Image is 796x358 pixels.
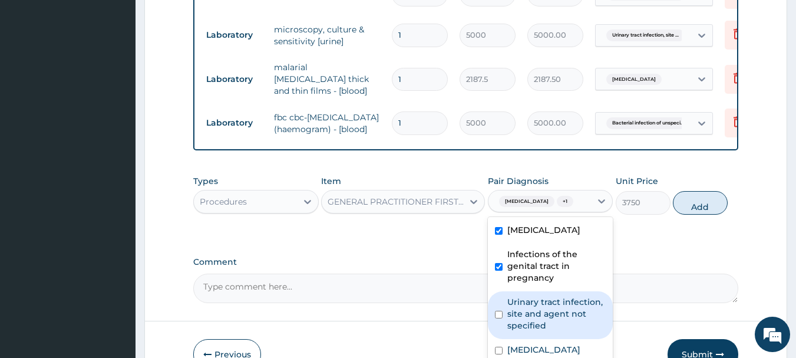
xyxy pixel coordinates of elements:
[616,175,658,187] label: Unit Price
[507,248,606,284] label: Infections of the genital tract in pregnancy
[673,191,728,215] button: Add
[507,344,580,356] label: [MEDICAL_DATA]
[193,6,222,34] div: Minimize live chat window
[200,24,268,46] td: Laboratory
[200,196,247,208] div: Procedures
[193,176,218,186] label: Types
[606,117,690,129] span: Bacterial infection of unspeci...
[22,59,48,88] img: d_794563401_company_1708531726252_794563401
[606,29,685,41] span: Urinary tract infection, site ...
[499,196,554,208] span: [MEDICAL_DATA]
[328,196,464,208] div: GENERAL PRACTITIONER FIRST OUTPATIENT CONSULTATION
[268,55,386,103] td: malarial [MEDICAL_DATA] thick and thin films - [blood]
[488,175,549,187] label: Pair Diagnosis
[193,257,739,267] label: Comment
[61,66,198,81] div: Chat with us now
[268,18,386,53] td: microscopy, culture & sensitivity [urine]
[321,175,341,187] label: Item
[507,296,606,331] label: Urinary tract infection, site and agent not specified
[200,68,268,90] td: Laboratory
[268,106,386,141] td: fbc cbc-[MEDICAL_DATA] (haemogram) - [blood]
[606,74,662,86] span: [MEDICAL_DATA]
[6,235,224,277] textarea: Type your message and hit 'Enter'
[68,105,163,224] span: We're online!
[200,112,268,134] td: Laboratory
[557,196,573,208] span: + 1
[507,224,580,236] label: [MEDICAL_DATA]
